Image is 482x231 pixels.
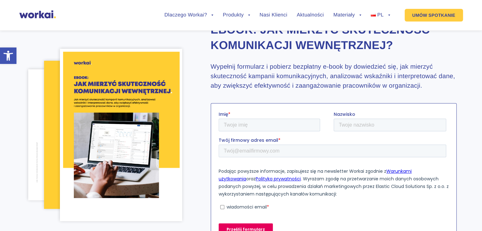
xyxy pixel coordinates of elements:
[223,13,250,18] a: Produkty
[28,69,121,200] img: Jak-mierzyc-efektywnosc-komunikacji-wewnetrznej-pg34.png
[297,13,324,18] a: Aktualności
[333,13,361,18] a: Materiały
[211,22,457,53] h2: Ebook: Jak mierzyć skuteczność komunikacji wewnętrznej?
[371,13,390,18] a: PL
[60,49,182,221] img: Jak-mierzyc-efektywnosc-komunikacji-wewnetrznej-cover.png
[164,13,214,18] a: Dlaczego Workai?
[211,62,457,91] h3: Wypełnij formularz i pobierz bezpłatny e-book by dowiedzieć się, jak mierzyć skuteczność kampanii...
[405,9,463,22] a: UMÓW SPOTKANIE
[44,61,149,209] img: Jak-mierzyc-efektywnosc-komunikacji-wewnetrznej-pg20.png
[260,13,287,18] a: Nasi Klienci
[377,12,383,18] span: PL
